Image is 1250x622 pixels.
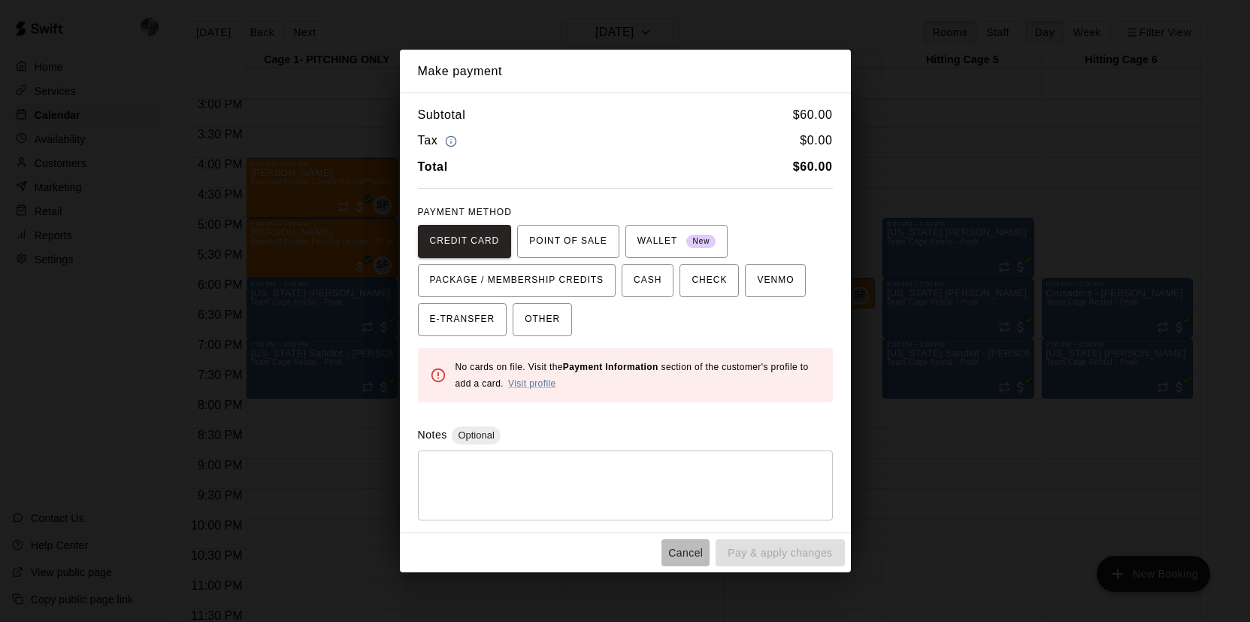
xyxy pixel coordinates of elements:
[456,362,809,389] span: No cards on file. Visit the section of the customer's profile to add a card.
[430,229,500,253] span: CREDIT CARD
[745,264,806,297] button: VENMO
[692,269,727,293] span: CHECK
[637,229,716,253] span: WALLET
[800,131,832,151] h6: $ 0.00
[517,225,619,258] button: POINT OF SALE
[418,429,447,441] label: Notes
[418,105,466,125] h6: Subtotal
[418,264,616,297] button: PACKAGE / MEMBERSHIP CREDITS
[418,207,512,217] span: PAYMENT METHOD
[625,225,728,258] button: WALLET New
[418,303,507,336] button: E-TRANSFER
[563,362,658,372] b: Payment Information
[525,308,560,332] span: OTHER
[430,308,495,332] span: E-TRANSFER
[400,50,851,93] h2: Make payment
[529,229,607,253] span: POINT OF SALE
[418,131,462,151] h6: Tax
[679,264,739,297] button: CHECK
[418,160,448,173] b: Total
[452,429,500,441] span: Optional
[686,232,716,252] span: New
[430,269,604,293] span: PACKAGE / MEMBERSHIP CREDITS
[418,225,512,258] button: CREDIT CARD
[634,269,661,293] span: CASH
[757,269,794,293] span: VENMO
[622,264,673,297] button: CASH
[513,303,572,336] button: OTHER
[793,160,833,173] b: $ 60.00
[508,378,556,389] a: Visit profile
[661,539,710,567] button: Cancel
[793,105,833,125] h6: $ 60.00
